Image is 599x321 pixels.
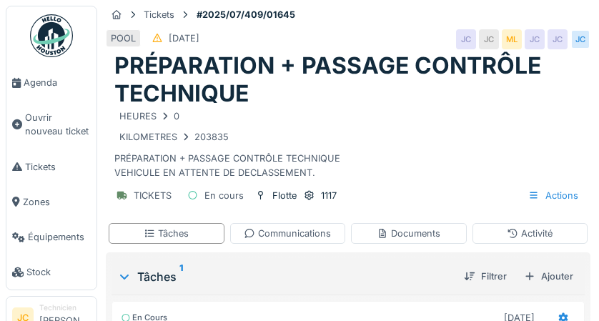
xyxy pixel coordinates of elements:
[518,267,579,286] div: Ajouter
[6,65,96,100] a: Agenda
[458,267,513,286] div: Filtrer
[479,29,499,49] div: JC
[272,189,297,202] div: Flotte
[456,29,476,49] div: JC
[119,130,229,144] div: KILOMETRES 203835
[111,31,136,45] div: POOL
[39,302,91,313] div: Technicien
[525,29,545,49] div: JC
[570,29,590,49] div: JC
[25,111,91,138] span: Ouvrir nouveau ticket
[119,109,179,123] div: HEURES 0
[24,76,91,89] span: Agenda
[134,189,172,202] div: TICKETS
[179,268,183,285] sup: 1
[522,185,585,206] div: Actions
[6,149,96,184] a: Tickets
[6,100,96,149] a: Ouvrir nouveau ticket
[30,14,73,57] img: Badge_color-CXgf-gQk.svg
[26,265,91,279] span: Stock
[204,189,244,202] div: En cours
[377,227,440,240] div: Documents
[144,227,189,240] div: Tâches
[144,8,174,21] div: Tickets
[6,184,96,219] a: Zones
[169,31,199,45] div: [DATE]
[28,230,91,244] span: Équipements
[244,227,331,240] div: Communications
[6,255,96,290] a: Stock
[117,268,452,285] div: Tâches
[114,107,582,179] div: PRÉPARATION + PASSAGE CONTRÔLE TECHNIQUE VEHICULE EN ATTENTE DE DECLASSEMENT.
[25,160,91,174] span: Tickets
[23,195,91,209] span: Zones
[321,189,337,202] div: 1117
[191,8,301,21] strong: #2025/07/409/01645
[114,52,582,107] h1: PRÉPARATION + PASSAGE CONTRÔLE TECHNIQUE
[502,29,522,49] div: ML
[6,219,96,255] a: Équipements
[548,29,568,49] div: JC
[507,227,553,240] div: Activité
